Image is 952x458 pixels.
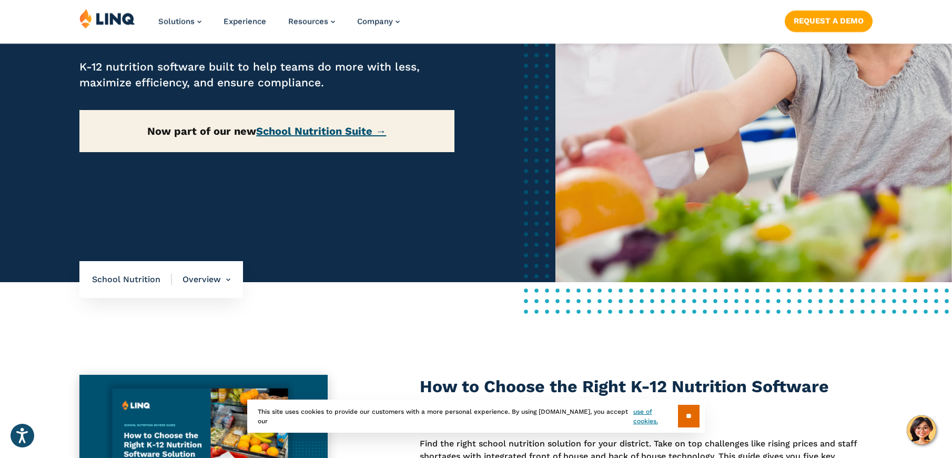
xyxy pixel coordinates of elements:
[158,17,195,26] span: Solutions
[633,407,678,426] a: use of cookies.
[158,8,400,43] nav: Primary Navigation
[79,8,135,28] img: LINQ | K‑12 Software
[785,11,873,32] a: Request a Demo
[357,17,393,26] span: Company
[785,8,873,32] nav: Button Navigation
[288,17,335,26] a: Resources
[256,125,386,137] a: School Nutrition Suite →
[907,415,936,445] button: Hello, have a question? Let’s chat.
[172,261,230,298] li: Overview
[92,274,172,285] span: School Nutrition
[420,375,873,423] h3: How to Choose the Right K-12 Nutrition Software Solution
[357,17,400,26] a: Company
[288,17,328,26] span: Resources
[224,17,266,26] a: Experience
[79,59,454,91] p: K-12 nutrition software built to help teams do more with less, maximize efficiency, and ensure co...
[147,125,386,137] strong: Now part of our new
[158,17,201,26] a: Solutions
[247,400,705,433] div: This site uses cookies to provide our customers with a more personal experience. By using [DOMAIN...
